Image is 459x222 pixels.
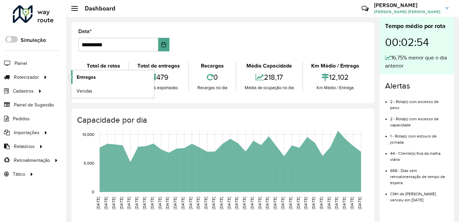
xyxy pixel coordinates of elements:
[211,197,216,209] text: [DATE]
[385,31,449,54] div: 00:02:54
[303,197,308,209] text: [DATE]
[258,197,262,209] text: [DATE]
[131,62,186,70] div: Total de entregas
[305,84,366,91] div: Km Médio / Entrega
[374,9,440,15] span: [PERSON_NAME] [PERSON_NAME]
[273,197,277,209] text: [DATE]
[119,197,124,209] text: [DATE]
[319,197,323,209] text: [DATE]
[78,5,115,12] h2: Dashboard
[21,36,46,44] label: Simulação
[390,111,449,128] li: 2 - Rota(s) com excesso de capacidade
[350,197,354,209] text: [DATE]
[334,197,339,209] text: [DATE]
[390,186,449,203] li: CNH de [PERSON_NAME] venceu em [DATE]
[196,197,200,209] text: [DATE]
[311,197,316,209] text: [DATE]
[165,197,169,209] text: [DATE]
[288,197,293,209] text: [DATE]
[250,197,254,209] text: [DATE]
[14,157,50,164] span: Retroalimentação
[390,163,449,186] li: 668 - Dias sem retroalimentação de tempo de espera
[142,197,146,209] text: [DATE]
[15,60,27,67] span: Painel
[92,190,94,194] text: 0
[80,62,127,70] div: Total de rotas
[219,197,223,209] text: [DATE]
[13,171,25,178] span: Tático
[227,197,231,209] text: [DATE]
[296,197,300,209] text: [DATE]
[280,197,285,209] text: [DATE]
[14,143,35,150] span: Relatórios
[385,54,449,70] div: 16,75% menor que o dia anterior
[238,70,300,84] div: 218,17
[78,27,92,35] label: Data
[77,88,92,95] span: Vendas
[265,197,269,209] text: [DATE]
[342,197,346,209] text: [DATE]
[134,197,139,209] text: [DATE]
[238,62,300,70] div: Média Capacidade
[385,22,449,31] div: Tempo médio por rota
[158,197,162,209] text: [DATE]
[191,62,234,70] div: Recargas
[242,197,246,209] text: [DATE]
[358,1,372,16] a: Contato Rápido
[374,2,440,8] h3: [PERSON_NAME]
[238,84,300,91] div: Média de ocupação no dia
[204,197,208,209] text: [DATE]
[131,84,186,91] div: Entregas exportadas
[14,74,39,81] span: Roteirizador
[191,84,234,91] div: Recargas no dia
[13,88,34,95] span: Cadastros
[191,70,234,84] div: 0
[71,70,154,84] a: Entregas
[234,197,239,209] text: [DATE]
[181,197,185,209] text: [DATE]
[158,38,169,51] button: Choose Date
[77,74,96,81] span: Entregas
[327,197,331,209] text: [DATE]
[305,70,366,84] div: 12,102
[82,132,94,137] text: 10,000
[111,197,116,209] text: [DATE]
[96,197,100,209] text: [DATE]
[77,115,368,125] h4: Capacidade por dia
[71,84,154,98] a: Vendas
[385,81,449,91] h4: Alertas
[13,115,30,122] span: Pedidos
[305,62,366,70] div: Km Médio / Entrega
[104,197,108,209] text: [DATE]
[150,197,154,209] text: [DATE]
[127,197,131,209] text: [DATE]
[173,197,177,209] text: [DATE]
[390,145,449,163] li: 44 - Cliente(s) fora da malha viária
[357,197,362,209] text: [DATE]
[390,94,449,111] li: 2 - Rota(s) com excesso de peso
[14,129,39,136] span: Importações
[131,70,186,84] div: 479
[84,161,94,165] text: 5,000
[14,101,54,108] span: Painel de Sugestão
[390,128,449,145] li: 1 - Rota(s) com estouro de jornada
[188,197,193,209] text: [DATE]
